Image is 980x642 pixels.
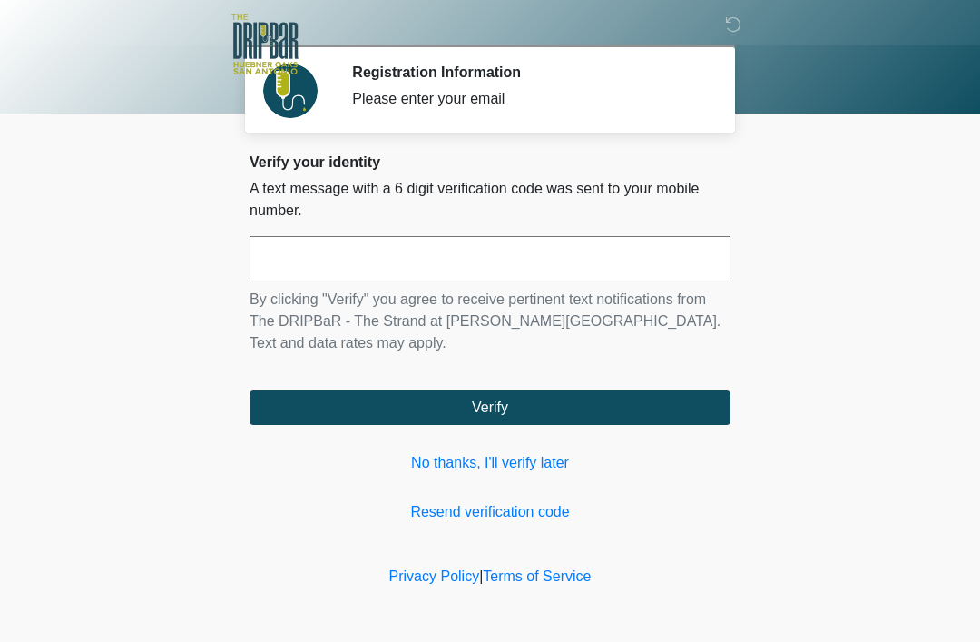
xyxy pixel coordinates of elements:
a: Terms of Service [483,568,591,584]
a: Resend verification code [250,501,730,523]
img: The DRIPBaR - The Strand at Huebner Oaks Logo [231,14,299,74]
h2: Verify your identity [250,153,730,171]
p: By clicking "Verify" you agree to receive pertinent text notifications from The DRIPBaR - The Str... [250,289,730,354]
a: No thanks, I'll verify later [250,452,730,474]
p: A text message with a 6 digit verification code was sent to your mobile number. [250,178,730,222]
a: | [479,568,483,584]
a: Privacy Policy [389,568,480,584]
img: Agent Avatar [263,64,318,118]
div: Please enter your email [352,88,703,110]
button: Verify [250,390,730,425]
